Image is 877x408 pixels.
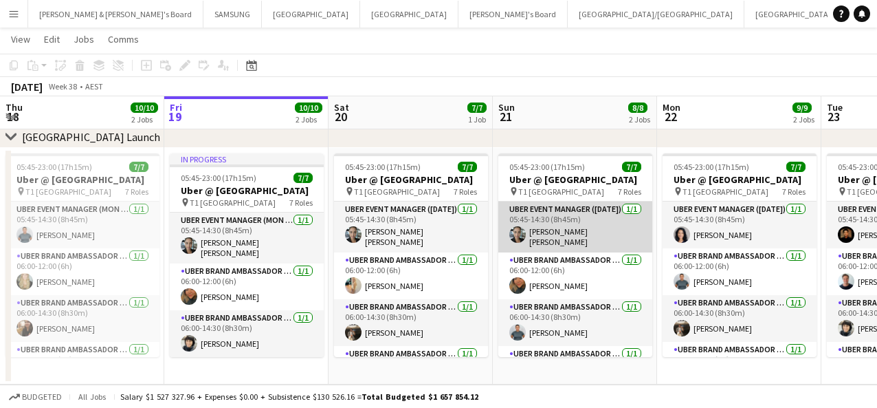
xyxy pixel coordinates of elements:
span: T1 [GEOGRAPHIC_DATA] [518,186,604,197]
a: Jobs [68,30,100,48]
span: 7/7 [293,173,313,183]
div: 1 Job [468,114,486,125]
div: 2 Jobs [296,114,322,125]
app-job-card: 05:45-23:00 (17h15m)7/7Uber @ [GEOGRAPHIC_DATA] T1 [GEOGRAPHIC_DATA]7 RolesUBER Event Manager ([D... [498,153,652,357]
div: 2 Jobs [793,114,814,125]
span: 7/7 [458,162,477,172]
a: Edit [38,30,65,48]
span: 22 [660,109,680,125]
app-card-role: UBER Brand Ambassador ([DATE])1/106:00-14:30 (8h30m)[PERSON_NAME] [334,299,488,346]
span: 7/7 [622,162,641,172]
app-job-card: In progress05:45-23:00 (17h15m)7/7Uber @ [GEOGRAPHIC_DATA] T1 [GEOGRAPHIC_DATA]7 RolesUBER Event ... [170,153,324,357]
app-card-role: UBER Brand Ambassador ([PERSON_NAME])1/106:00-14:30 (8h30m)[PERSON_NAME] [170,310,324,357]
span: Sat [334,101,349,114]
span: Thu [5,101,23,114]
span: 18 [3,109,23,125]
app-card-role: UBER Brand Ambassador ([PERSON_NAME])1/107:00-13:00 (6h) [5,342,159,389]
span: 21 [496,109,515,125]
span: Edit [44,33,60,45]
span: T1 [GEOGRAPHIC_DATA] [25,186,111,197]
span: Tue [827,101,843,114]
span: 10/10 [131,103,158,113]
span: Comms [108,33,139,45]
span: 05:45-23:00 (17h15m) [181,173,256,183]
span: T1 [GEOGRAPHIC_DATA] [682,186,768,197]
span: Sun [498,101,515,114]
span: Budgeted [22,392,62,402]
span: T1 [GEOGRAPHIC_DATA] [190,197,276,208]
app-card-role: UBER Event Manager (Mon - Fri)1/105:45-14:30 (8h45m)[PERSON_NAME] [PERSON_NAME] [170,213,324,264]
h3: Uber @ [GEOGRAPHIC_DATA] [5,173,159,186]
app-card-role: UBER Brand Ambassador ([DATE])1/106:00-12:00 (6h)[PERSON_NAME] [498,253,652,299]
span: 10/10 [295,103,322,113]
span: 7 Roles [618,186,641,197]
app-card-role: UBER Brand Ambassador ([DATE])1/106:00-14:30 (8h30m)[PERSON_NAME] [498,299,652,346]
app-job-card: 05:45-23:00 (17h15m)7/7Uber @ [GEOGRAPHIC_DATA] T1 [GEOGRAPHIC_DATA]7 RolesUBER Event Manager (Mo... [5,153,159,357]
a: View [5,30,36,48]
button: SAMSUNG [203,1,262,28]
span: 7 Roles [125,186,148,197]
span: T1 [GEOGRAPHIC_DATA] [354,186,440,197]
app-job-card: 05:45-23:00 (17h15m)7/7Uber @ [GEOGRAPHIC_DATA] T1 [GEOGRAPHIC_DATA]7 RolesUBER Event Manager ([D... [334,153,488,357]
button: [PERSON_NAME]'s Board [458,1,568,28]
app-job-card: 05:45-23:00 (17h15m)7/7Uber @ [GEOGRAPHIC_DATA] T1 [GEOGRAPHIC_DATA]7 RolesUBER Event Manager ([D... [663,153,817,357]
span: All jobs [76,391,109,402]
h3: Uber @ [GEOGRAPHIC_DATA] [663,173,817,186]
app-card-role: UBER Brand Ambassador ([PERSON_NAME])1/106:00-12:00 (6h)[PERSON_NAME] [5,248,159,295]
app-card-role: UBER Event Manager (Mon - Fri)1/105:45-14:30 (8h45m)[PERSON_NAME] [5,202,159,248]
span: 05:45-23:00 (17h15m) [16,162,92,172]
div: 2 Jobs [131,114,157,125]
span: 8/8 [628,103,647,113]
h3: Uber @ [GEOGRAPHIC_DATA] [498,173,652,186]
span: 05:45-23:00 (17h15m) [345,162,421,172]
app-card-role: UBER Event Manager ([DATE])1/105:45-14:30 (8h45m)[PERSON_NAME] [PERSON_NAME] [334,202,488,253]
span: Total Budgeted $1 657 854.12 [362,391,478,402]
span: 7/7 [786,162,806,172]
span: 20 [332,109,349,125]
span: 9/9 [792,103,812,113]
span: View [11,33,30,45]
span: 7 Roles [454,186,477,197]
div: [DATE] [11,80,43,94]
span: 7 Roles [782,186,806,197]
span: 05:45-23:00 (17h15m) [674,162,749,172]
app-card-role: UBER Brand Ambassador ([PERSON_NAME])1/106:00-12:00 (6h)[PERSON_NAME] [170,264,324,310]
button: Budgeted [7,389,64,405]
div: [GEOGRAPHIC_DATA] Launch [22,130,160,144]
button: [GEOGRAPHIC_DATA] [262,1,360,28]
span: Jobs [74,33,94,45]
div: AEST [85,81,103,92]
span: Fri [170,101,182,114]
span: 19 [168,109,182,125]
span: Mon [663,101,680,114]
app-card-role: UBER Brand Ambassador ([DATE])1/106:00-12:00 (6h)[PERSON_NAME] [334,253,488,299]
app-card-role: UBER Event Manager ([DATE])1/105:45-14:30 (8h45m)[PERSON_NAME] [PERSON_NAME] [498,202,652,253]
span: 05:45-23:00 (17h15m) [509,162,585,172]
button: [PERSON_NAME] & [PERSON_NAME]'s Board [28,1,203,28]
div: 2 Jobs [629,114,650,125]
span: 23 [825,109,843,125]
app-card-role: UBER Brand Ambassador ([DATE])1/1 [334,346,488,393]
h3: Uber @ [GEOGRAPHIC_DATA] [334,173,488,186]
div: In progress [170,153,324,164]
span: Week 38 [45,81,80,92]
h3: Uber @ [GEOGRAPHIC_DATA] [170,184,324,197]
span: 7 Roles [289,197,313,208]
span: 7/7 [467,103,487,113]
app-card-role: UBER Brand Ambassador ([PERSON_NAME])1/106:00-12:00 (6h)[PERSON_NAME] [663,248,817,295]
app-card-role: UBER Brand Ambassador ([PERSON_NAME])1/106:00-14:30 (8h30m)[PERSON_NAME] [5,295,159,342]
button: [GEOGRAPHIC_DATA] [744,1,843,28]
app-card-role: UBER Brand Ambassador ([DATE])1/1 [498,346,652,393]
div: Salary $1 527 327.96 + Expenses $0.00 + Subsistence $130 526.16 = [120,391,478,402]
span: 7/7 [129,162,148,172]
app-card-role: UBER Brand Ambassador ([PERSON_NAME])1/107:00-13:00 (6h) [663,342,817,389]
button: [GEOGRAPHIC_DATA] [360,1,458,28]
button: [GEOGRAPHIC_DATA]/[GEOGRAPHIC_DATA] [568,1,744,28]
app-card-role: UBER Brand Ambassador ([PERSON_NAME])1/106:00-14:30 (8h30m)[PERSON_NAME] [663,295,817,342]
a: Comms [102,30,144,48]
